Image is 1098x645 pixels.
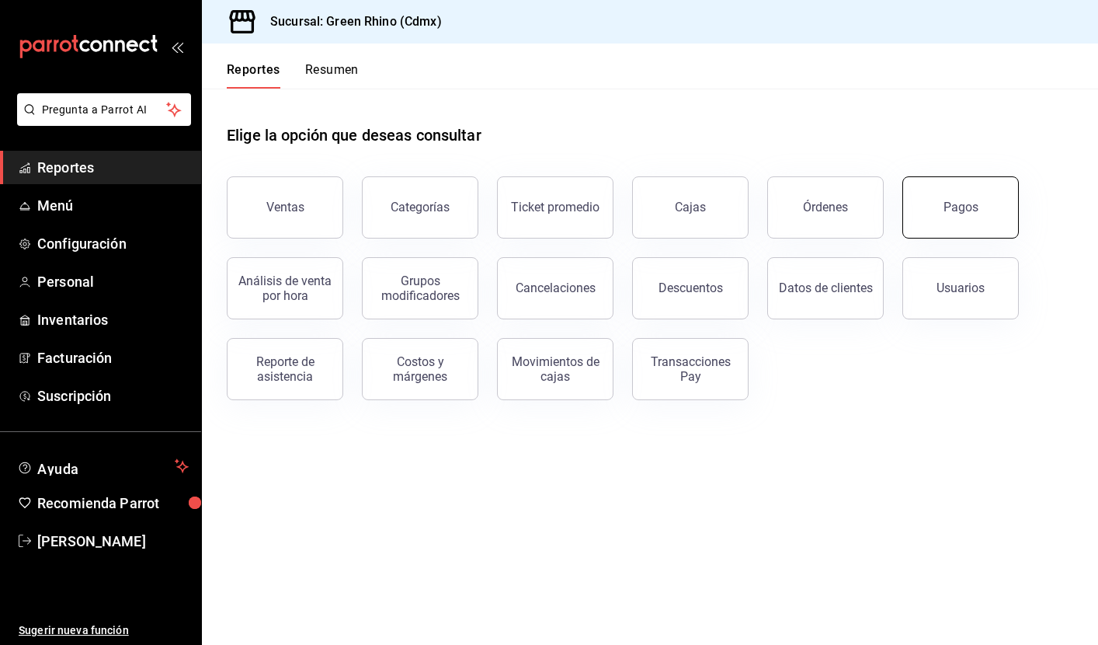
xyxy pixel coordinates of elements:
[658,281,723,295] div: Descuentos
[767,257,884,319] button: Datos de clientes
[266,200,304,214] div: Ventas
[507,354,603,384] div: Movimientos de cajas
[372,274,468,303] div: Grupos modificadores
[37,157,189,178] span: Reportes
[362,257,478,319] button: Grupos modificadores
[227,338,343,400] button: Reporte de asistencia
[497,257,613,319] button: Cancelaciones
[37,233,189,254] span: Configuración
[37,309,189,330] span: Inventarios
[171,40,183,53] button: open_drawer_menu
[237,354,333,384] div: Reporte de asistencia
[632,338,749,400] button: Transacciones Pay
[767,176,884,239] button: Órdenes
[19,622,189,639] span: Sugerir nueva función
[227,62,359,89] div: navigation tabs
[511,200,599,214] div: Ticket promedio
[37,531,189,552] span: [PERSON_NAME]
[11,113,191,129] a: Pregunta a Parrot AI
[936,281,985,295] div: Usuarios
[391,200,450,214] div: Categorías
[17,93,191,126] button: Pregunta a Parrot AI
[362,176,478,239] button: Categorías
[803,200,848,214] div: Órdenes
[902,257,1019,319] button: Usuarios
[305,62,359,89] button: Resumen
[37,195,189,216] span: Menú
[642,354,738,384] div: Transacciones Pay
[632,176,749,239] a: Cajas
[497,338,613,400] button: Movimientos de cajas
[943,200,978,214] div: Pagos
[227,62,280,89] button: Reportes
[516,281,596,295] div: Cancelaciones
[42,102,167,118] span: Pregunta a Parrot AI
[227,257,343,319] button: Análisis de venta por hora
[497,176,613,239] button: Ticket promedio
[37,385,189,406] span: Suscripción
[227,124,481,147] h1: Elige la opción que deseas consultar
[632,257,749,319] button: Descuentos
[675,198,707,217] div: Cajas
[37,457,169,476] span: Ayuda
[37,493,189,514] span: Recomienda Parrot
[362,338,478,400] button: Costos y márgenes
[37,347,189,368] span: Facturación
[37,271,189,292] span: Personal
[902,176,1019,239] button: Pagos
[372,354,468,384] div: Costos y márgenes
[779,281,873,295] div: Datos de clientes
[227,176,343,239] button: Ventas
[237,274,333,303] div: Análisis de venta por hora
[258,12,442,31] h3: Sucursal: Green Rhino (Cdmx)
